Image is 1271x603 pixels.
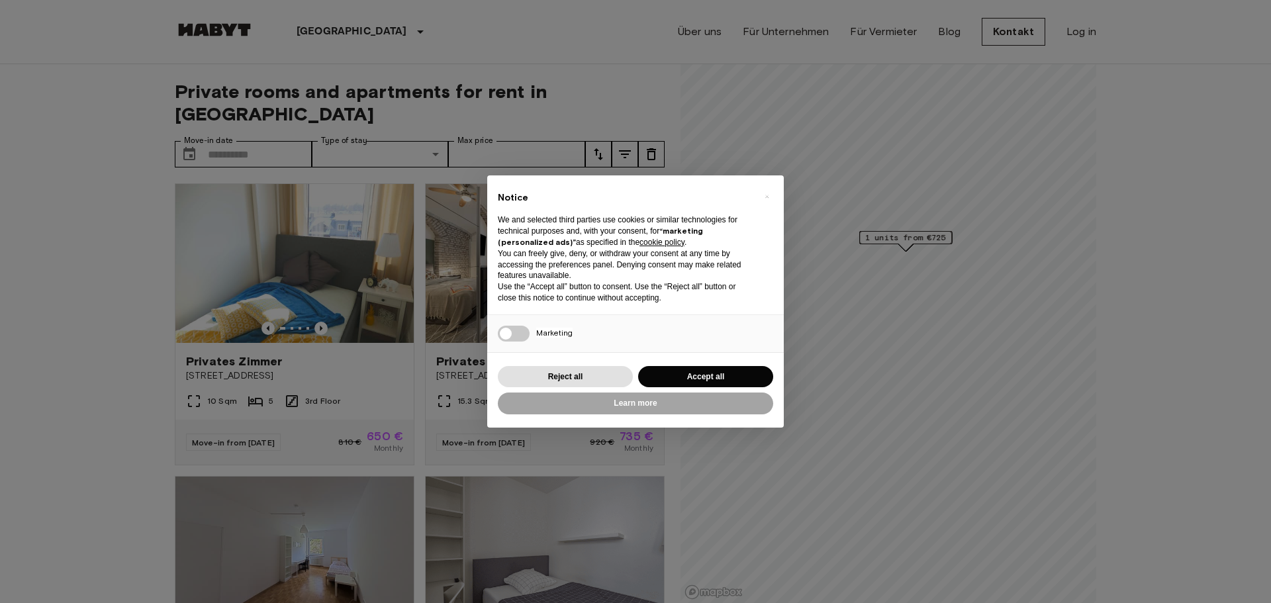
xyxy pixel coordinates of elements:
[498,226,703,247] strong: “marketing (personalized ads)”
[756,186,777,207] button: Close this notice
[639,238,684,247] a: cookie policy
[498,248,752,281] p: You can freely give, deny, or withdraw your consent at any time by accessing the preferences pane...
[765,189,769,205] span: ×
[498,214,752,248] p: We and selected third parties use cookies or similar technologies for technical purposes and, wit...
[498,281,752,304] p: Use the “Accept all” button to consent. Use the “Reject all” button or close this notice to conti...
[498,366,633,388] button: Reject all
[536,328,573,338] span: Marketing
[498,191,752,205] h2: Notice
[638,366,773,388] button: Accept all
[498,393,773,414] button: Learn more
